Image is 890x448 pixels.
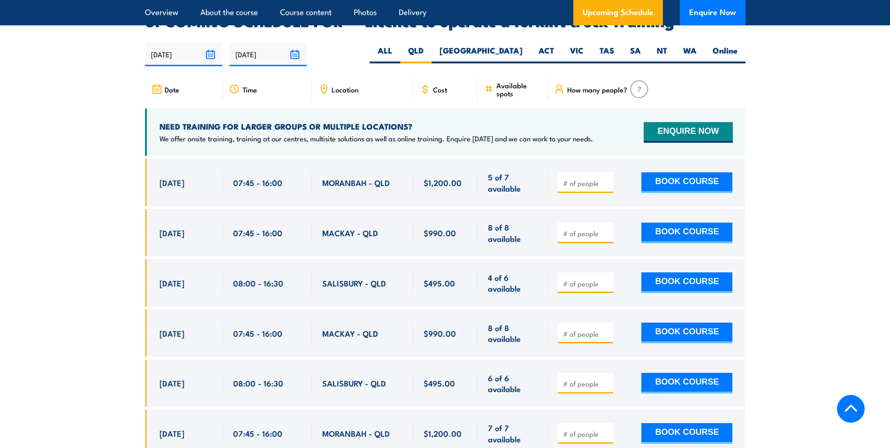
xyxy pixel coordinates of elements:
[160,328,184,339] span: [DATE]
[649,45,675,63] label: NT
[243,85,257,93] span: Time
[370,45,400,63] label: ALL
[644,122,732,143] button: ENQUIRE NOW
[496,81,541,97] span: Available spots
[322,428,390,439] span: MORANBAH - QLD
[641,223,732,243] button: BOOK COURSE
[233,428,282,439] span: 07:45 - 16:00
[424,428,462,439] span: $1,200.00
[233,227,282,238] span: 07:45 - 16:00
[641,172,732,193] button: BOOK COURSE
[160,121,593,131] h4: NEED TRAINING FOR LARGER GROUPS OR MULTIPLE LOCATIONS?
[233,278,283,288] span: 08:00 - 16:30
[563,279,610,288] input: # of people
[322,278,386,288] span: SALISBURY - QLD
[424,378,455,388] span: $495.00
[488,422,537,444] span: 7 of 7 available
[488,272,537,294] span: 4 of 6 available
[424,177,462,188] span: $1,200.00
[641,323,732,343] button: BOOK COURSE
[705,45,745,63] label: Online
[563,229,610,238] input: # of people
[562,45,592,63] label: VIC
[641,373,732,394] button: BOOK COURSE
[233,378,283,388] span: 08:00 - 16:30
[160,428,184,439] span: [DATE]
[145,42,222,66] input: From date
[160,378,184,388] span: [DATE]
[160,177,184,188] span: [DATE]
[563,429,610,439] input: # of people
[488,171,537,193] span: 5 of 7 available
[322,177,390,188] span: MORANBAH - QLD
[229,42,307,66] input: To date
[641,423,732,444] button: BOOK COURSE
[424,227,456,238] span: $990.00
[592,45,622,63] label: TAS
[145,14,745,27] h2: UPCOMING SCHEDULE FOR - "Licence to operate a forklift truck Training"
[567,85,627,93] span: How many people?
[433,85,447,93] span: Cost
[233,177,282,188] span: 07:45 - 16:00
[322,378,386,388] span: SALISBURY - QLD
[641,272,732,293] button: BOOK COURSE
[488,372,537,394] span: 6 of 6 available
[563,329,610,339] input: # of people
[322,227,378,238] span: MACKAY - QLD
[160,278,184,288] span: [DATE]
[432,45,531,63] label: [GEOGRAPHIC_DATA]
[563,178,610,188] input: # of people
[322,328,378,339] span: MACKAY - QLD
[675,45,705,63] label: WA
[165,85,179,93] span: Date
[160,134,593,143] p: We offer onsite training, training at our centres, multisite solutions as well as online training...
[488,222,537,244] span: 8 of 8 available
[424,278,455,288] span: $495.00
[160,227,184,238] span: [DATE]
[233,328,282,339] span: 07:45 - 16:00
[332,85,358,93] span: Location
[563,379,610,388] input: # of people
[424,328,456,339] span: $990.00
[531,45,562,63] label: ACT
[622,45,649,63] label: SA
[400,45,432,63] label: QLD
[488,322,537,344] span: 8 of 8 available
